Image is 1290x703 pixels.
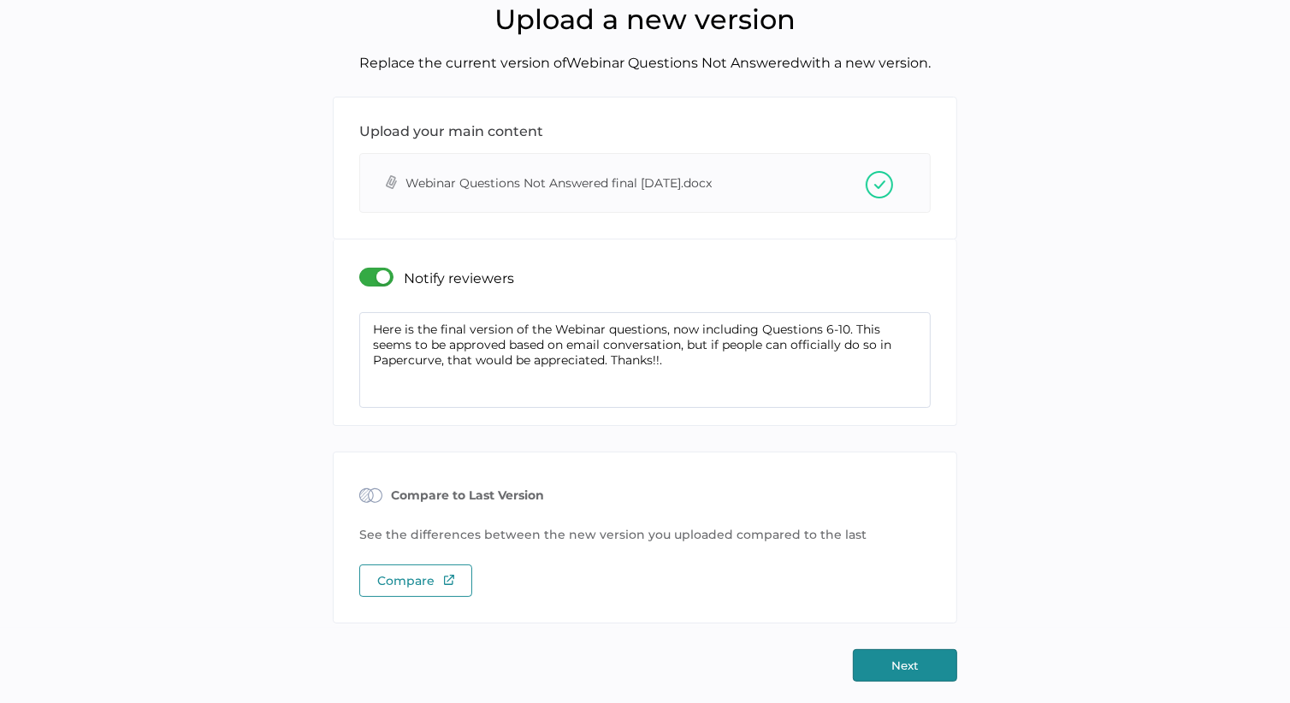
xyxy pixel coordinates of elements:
[866,171,893,198] img: zVczYwS+fjRuxuU0bATayOSCU3i61dfzfwHdZ0P6KGamaAAAAABJRU5ErkJggg==
[359,123,543,139] div: Upload your main content
[359,525,931,552] p: See the differences between the new version you uploaded compared to the last
[444,575,454,585] img: external-link-green.7ec190a1.svg
[359,478,382,513] img: compare-small.838390dc.svg
[359,55,931,71] span: Replace the current version of Webinar Questions Not Answered with a new version.
[13,3,1277,36] h1: Upload a new version
[853,649,957,682] button: Next
[359,564,472,597] div: Compare
[391,486,544,505] h1: Compare to Last Version
[404,270,514,287] p: Notify reviewers
[359,312,931,408] textarea: Here is the final version of the Webinar questions, now including Questions 6-10. This seems to b...
[405,162,866,203] span: Webinar Questions Not Answered final [DATE].docx
[386,175,397,189] i: attachment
